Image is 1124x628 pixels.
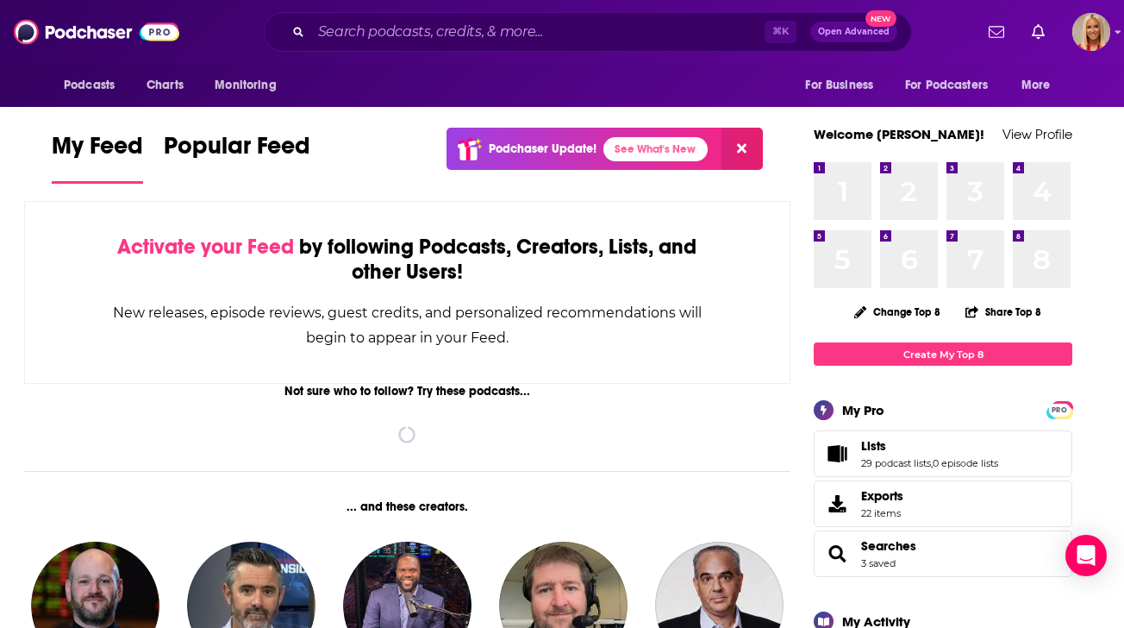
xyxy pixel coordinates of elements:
img: Podchaser - Follow, Share and Rate Podcasts [14,16,179,48]
div: My Pro [842,402,884,418]
a: Create My Top 8 [814,342,1072,366]
a: Show notifications dropdown [1025,17,1052,47]
a: Searches [861,538,916,554]
span: Open Advanced [818,28,890,36]
a: PRO [1049,403,1070,416]
a: 0 episode lists [933,457,998,469]
span: Lists [861,438,886,454]
a: Lists [861,438,998,454]
span: For Business [805,73,873,97]
div: Search podcasts, credits, & more... [264,12,912,52]
button: Show profile menu [1072,13,1110,51]
a: See What's New [603,137,708,161]
span: Popular Feed [164,131,310,171]
span: Charts [147,73,184,97]
a: My Feed [52,131,143,184]
a: 29 podcast lists [861,457,931,469]
span: Lists [814,430,1072,477]
span: , [931,457,933,469]
span: Exports [820,492,854,516]
a: Show notifications dropdown [982,17,1011,47]
button: Share Top 8 [965,295,1042,329]
span: New [865,10,896,27]
span: My Feed [52,131,143,171]
img: User Profile [1072,13,1110,51]
a: Exports [814,480,1072,527]
div: by following Podcasts, Creators, Lists, and other Users! [111,235,703,285]
button: open menu [1009,69,1072,102]
div: Not sure who to follow? Try these podcasts... [24,384,790,399]
span: Monitoring [215,73,276,97]
span: Podcasts [64,73,115,97]
a: Welcome [PERSON_NAME]! [814,126,984,142]
span: Searches [814,531,1072,577]
a: Charts [135,69,194,102]
button: open menu [894,69,1013,102]
span: Exports [861,488,903,504]
a: Searches [820,542,854,566]
div: New releases, episode reviews, guest credits, and personalized recommendations will begin to appe... [111,300,703,350]
a: Popular Feed [164,131,310,184]
button: Change Top 8 [844,301,951,323]
input: Search podcasts, credits, & more... [311,18,765,46]
button: open menu [203,69,298,102]
button: open menu [793,69,895,102]
button: Open AdvancedNew [810,22,897,42]
span: More [1021,73,1051,97]
div: Open Intercom Messenger [1065,535,1107,576]
div: ... and these creators. [24,499,790,514]
p: Podchaser Update! [489,141,596,156]
span: Logged in as KymberleeBolden [1072,13,1110,51]
span: Activate your Feed [117,234,294,260]
a: View Profile [1002,126,1072,142]
a: Lists [820,442,854,466]
button: open menu [52,69,137,102]
span: For Podcasters [905,73,988,97]
a: 3 saved [861,557,896,569]
span: ⌘ K [765,21,796,43]
span: 22 items [861,507,903,519]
